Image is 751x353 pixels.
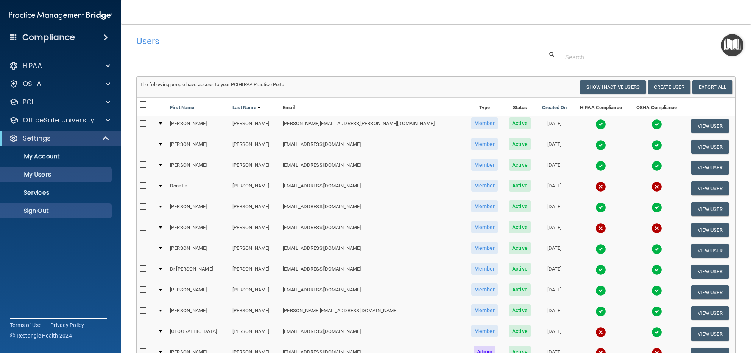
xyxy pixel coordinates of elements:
[713,301,742,330] iframe: Drift Widget Chat Controller
[167,199,229,220] td: [PERSON_NAME]
[140,82,286,87] span: The following people have access to your PCIHIPAA Practice Portal
[509,242,531,254] span: Active
[471,200,498,212] span: Member
[9,116,110,125] a: OfficeSafe University
[10,321,41,329] a: Terms of Use
[542,103,567,112] a: Created On
[229,199,280,220] td: [PERSON_NAME]
[280,324,466,344] td: [EMAIL_ADDRESS][DOMAIN_NAME]
[5,189,108,197] p: Services
[691,265,729,279] button: View User
[229,178,280,199] td: [PERSON_NAME]
[50,321,84,329] a: Privacy Policy
[536,157,573,178] td: [DATE]
[280,116,466,136] td: [PERSON_NAME][EMAIL_ADDRESS][PERSON_NAME][DOMAIN_NAME]
[651,181,662,192] img: cross.ca9f0e7f.svg
[692,80,732,94] a: Export All
[595,181,606,192] img: cross.ca9f0e7f.svg
[651,265,662,275] img: tick.e7d51cea.svg
[167,240,229,261] td: [PERSON_NAME]
[691,223,729,237] button: View User
[167,178,229,199] td: Donatta
[651,285,662,296] img: tick.e7d51cea.svg
[573,98,629,116] th: HIPAA Compliance
[280,282,466,303] td: [EMAIL_ADDRESS][DOMAIN_NAME]
[691,119,729,133] button: View User
[9,134,110,143] a: Settings
[509,304,531,316] span: Active
[9,8,112,23] img: PMB logo
[509,263,531,275] span: Active
[595,265,606,275] img: tick.e7d51cea.svg
[167,116,229,136] td: [PERSON_NAME]
[229,136,280,157] td: [PERSON_NAME]
[471,263,498,275] span: Member
[595,119,606,130] img: tick.e7d51cea.svg
[651,140,662,150] img: tick.e7d51cea.svg
[229,282,280,303] td: [PERSON_NAME]
[648,80,690,94] button: Create User
[691,285,729,299] button: View User
[691,202,729,216] button: View User
[536,282,573,303] td: [DATE]
[509,283,531,296] span: Active
[595,244,606,254] img: tick.e7d51cea.svg
[471,180,498,192] span: Member
[229,240,280,261] td: [PERSON_NAME]
[167,136,229,157] td: [PERSON_NAME]
[721,34,743,56] button: Open Resource Center
[23,134,51,143] p: Settings
[509,117,531,129] span: Active
[595,223,606,234] img: cross.ca9f0e7f.svg
[23,98,33,107] p: PCI
[509,200,531,212] span: Active
[9,98,110,107] a: PCI
[170,103,194,112] a: First Name
[280,98,466,116] th: Email
[167,324,229,344] td: [GEOGRAPHIC_DATA]
[651,327,662,338] img: tick.e7d51cea.svg
[9,61,110,70] a: HIPAA
[229,303,280,324] td: [PERSON_NAME]
[580,80,646,94] button: Show Inactive Users
[229,261,280,282] td: [PERSON_NAME]
[536,220,573,240] td: [DATE]
[651,202,662,213] img: tick.e7d51cea.svg
[167,220,229,240] td: [PERSON_NAME]
[509,180,531,192] span: Active
[509,325,531,337] span: Active
[280,261,466,282] td: [EMAIL_ADDRESS][DOMAIN_NAME]
[280,199,466,220] td: [EMAIL_ADDRESS][DOMAIN_NAME]
[691,327,729,341] button: View User
[595,161,606,171] img: tick.e7d51cea.svg
[471,304,498,316] span: Member
[536,199,573,220] td: [DATE]
[167,157,229,178] td: [PERSON_NAME]
[471,138,498,150] span: Member
[691,161,729,175] button: View User
[691,181,729,195] button: View User
[280,220,466,240] td: [EMAIL_ADDRESS][DOMAIN_NAME]
[595,202,606,213] img: tick.e7d51cea.svg
[136,36,481,46] h4: Users
[471,325,498,337] span: Member
[595,306,606,317] img: tick.e7d51cea.svg
[9,79,110,88] a: OSHA
[22,32,75,43] h4: Compliance
[471,283,498,296] span: Member
[280,303,466,324] td: [PERSON_NAME][EMAIL_ADDRESS][DOMAIN_NAME]
[595,285,606,296] img: tick.e7d51cea.svg
[629,98,684,116] th: OSHA Compliance
[651,244,662,254] img: tick.e7d51cea.svg
[5,207,108,215] p: Sign Out
[536,303,573,324] td: [DATE]
[536,136,573,157] td: [DATE]
[595,327,606,338] img: cross.ca9f0e7f.svg
[691,244,729,258] button: View User
[651,306,662,317] img: tick.e7d51cea.svg
[471,117,498,129] span: Member
[536,240,573,261] td: [DATE]
[565,50,730,64] input: Search
[471,221,498,233] span: Member
[509,138,531,150] span: Active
